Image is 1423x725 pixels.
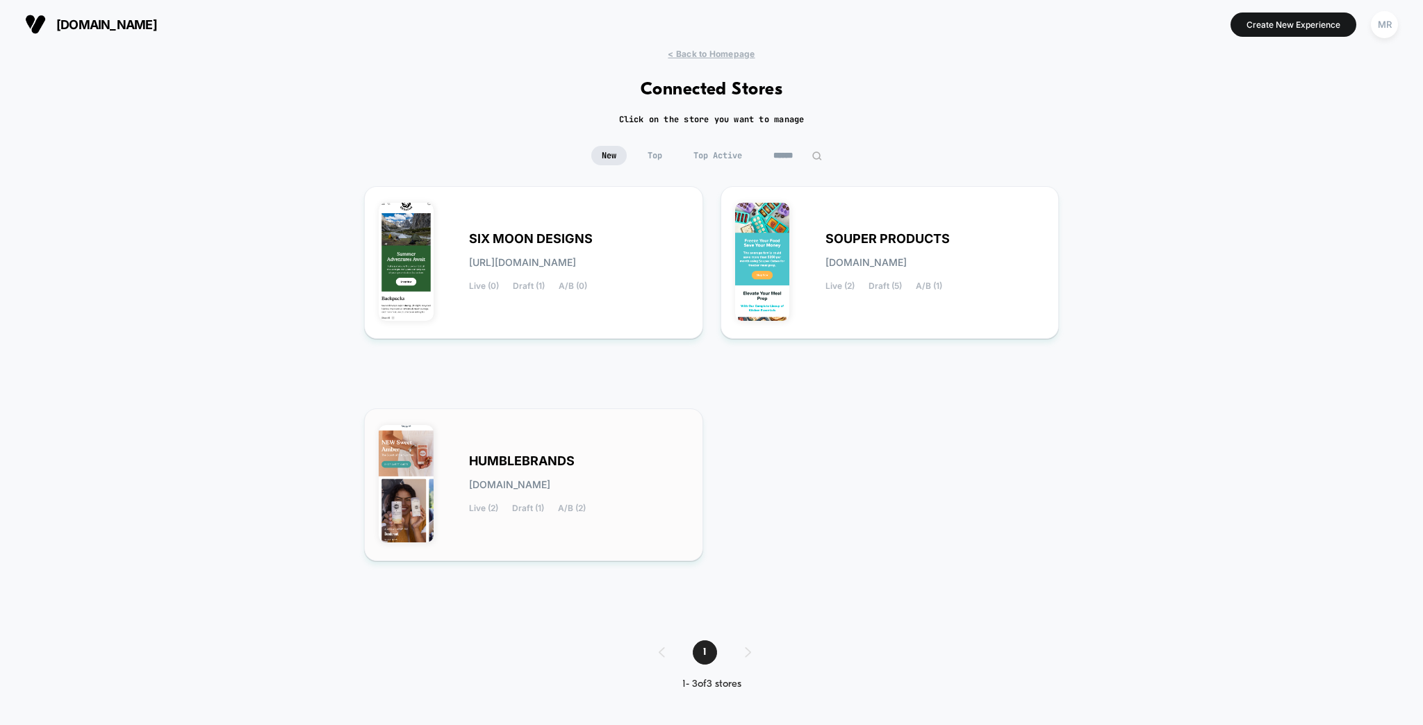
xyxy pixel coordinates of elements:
[812,151,822,161] img: edit
[56,17,157,32] span: [DOMAIN_NAME]
[469,281,499,291] span: Live (0)
[25,14,46,35] img: Visually logo
[683,146,752,165] span: Top Active
[512,503,544,513] span: Draft (1)
[469,480,550,490] span: [DOMAIN_NAME]
[513,281,545,291] span: Draft (1)
[619,114,805,125] h2: Click on the store you want to manage
[469,503,498,513] span: Live (2)
[469,234,593,244] span: SIX MOON DESIGNS
[637,146,673,165] span: Top
[668,49,755,59] span: < Back to Homepage
[825,234,950,244] span: SOUPER PRODUCTS
[379,425,434,543] img: HUMBLEBRANDS
[1371,11,1398,38] div: MR
[559,281,587,291] span: A/B (0)
[645,678,779,690] div: 1 - 3 of 3 stores
[591,146,627,165] span: New
[735,203,790,321] img: SOUPER_PRODUCTS
[641,80,783,100] h1: Connected Stores
[825,281,855,291] span: Live (2)
[693,640,717,665] span: 1
[1367,10,1402,39] button: MR
[469,456,575,466] span: HUMBLEBRANDS
[916,281,942,291] span: A/B (1)
[1231,12,1356,37] button: Create New Experience
[469,258,576,267] span: [URL][DOMAIN_NAME]
[21,13,161,35] button: [DOMAIN_NAME]
[825,258,907,267] span: [DOMAIN_NAME]
[558,503,586,513] span: A/B (2)
[379,203,434,321] img: SIX_MOON_DESIGNS
[869,281,902,291] span: Draft (5)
